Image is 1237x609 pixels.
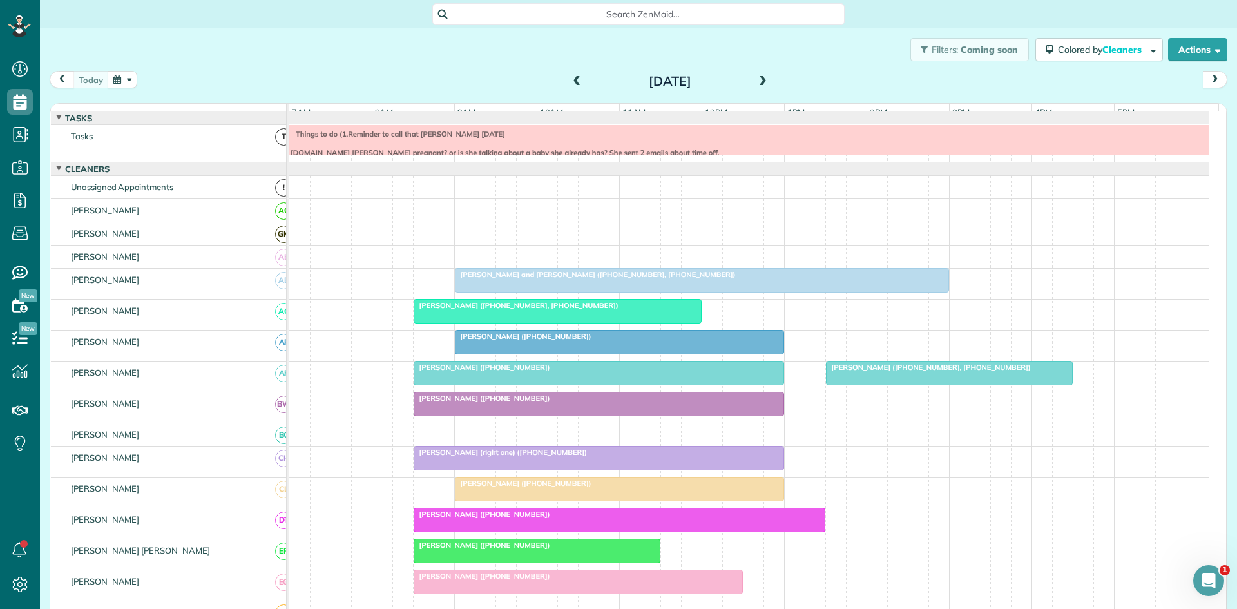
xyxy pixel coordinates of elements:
span: CH [275,450,292,467]
span: 8am [372,107,396,117]
span: Cleaners [1102,44,1144,55]
span: [PERSON_NAME] [68,275,142,285]
span: [PERSON_NAME] and [PERSON_NAME] ([PHONE_NUMBER], [PHONE_NUMBER]) [454,270,736,279]
span: EP [275,543,292,560]
span: [PERSON_NAME] [68,336,142,347]
span: [PERSON_NAME] [68,452,142,463]
span: [PERSON_NAME] [68,367,142,378]
span: [PERSON_NAME] ([PHONE_NUMBER], [PHONE_NUMBER]) [413,301,619,310]
span: 9am [455,107,479,117]
span: BC [275,427,292,444]
span: Unassigned Appointments [68,182,176,192]
button: today [73,71,109,88]
span: [PERSON_NAME] ([PHONE_NUMBER]) [454,332,592,341]
span: [PERSON_NAME] ([PHONE_NUMBER]) [413,510,551,519]
span: 2pm [867,107,890,117]
span: [PERSON_NAME] [PERSON_NAME] [68,545,213,556]
span: AF [275,334,292,351]
span: [PERSON_NAME] [68,514,142,525]
span: [PERSON_NAME] ([PHONE_NUMBER]) [413,394,551,403]
span: AB [275,249,292,266]
span: BW [275,396,292,413]
button: prev [50,71,74,88]
span: DT [275,512,292,529]
span: 7am [289,107,313,117]
span: [PERSON_NAME] ([PHONE_NUMBER]) [413,572,551,581]
span: New [19,289,37,302]
span: T [275,128,292,146]
span: 12pm [702,107,730,117]
span: Cleaners [62,164,112,174]
span: [PERSON_NAME] [68,228,142,238]
span: ! [275,179,292,197]
span: AB [275,272,292,289]
span: AC [275,303,292,320]
span: 10am [537,107,566,117]
span: [PERSON_NAME] [68,205,142,215]
span: Tasks [62,113,95,123]
span: 5pm [1115,107,1137,117]
span: [PERSON_NAME] ([PHONE_NUMBER]) [413,541,551,550]
span: 1 [1220,565,1230,575]
span: [PERSON_NAME] [68,576,142,586]
iframe: Intercom live chat [1193,565,1224,596]
span: CL [275,481,292,498]
span: [PERSON_NAME] [68,429,142,440]
span: AC [275,202,292,220]
span: GM [275,226,292,243]
span: Filters: [932,44,959,55]
span: New [19,322,37,335]
span: [PERSON_NAME] ([PHONE_NUMBER], [PHONE_NUMBER]) [825,363,1031,372]
span: [PERSON_NAME] ([PHONE_NUMBER]) [413,363,551,372]
span: 4pm [1032,107,1055,117]
span: 3pm [950,107,972,117]
button: next [1203,71,1227,88]
span: 11am [620,107,649,117]
button: Colored byCleaners [1035,38,1163,61]
span: EG [275,574,292,591]
span: [PERSON_NAME] [68,483,142,494]
span: [PERSON_NAME] [68,251,142,262]
span: 1pm [785,107,807,117]
span: [PERSON_NAME] (right one) ([PHONE_NUMBER]) [413,448,588,457]
span: [PERSON_NAME] [68,398,142,409]
h2: [DATE] [590,74,751,88]
span: [PERSON_NAME] ([PHONE_NUMBER]) [454,479,592,488]
span: AF [275,365,292,382]
span: Colored by [1058,44,1146,55]
span: Tasks [68,131,95,141]
button: Actions [1168,38,1227,61]
span: [PERSON_NAME] [68,305,142,316]
span: Coming soon [961,44,1019,55]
